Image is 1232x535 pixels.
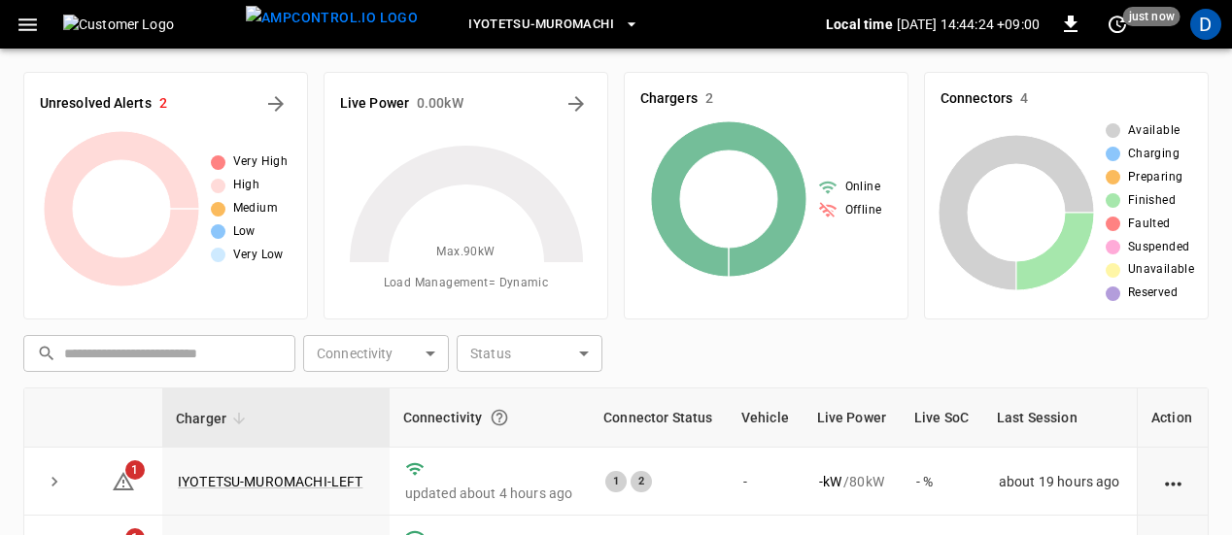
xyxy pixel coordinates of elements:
td: - [728,448,804,516]
span: Preparing [1128,168,1183,187]
button: Iyotetsu-Muromachi [461,6,647,44]
button: All Alerts [260,88,291,119]
span: Unavailable [1128,260,1194,280]
h6: 4 [1020,88,1028,110]
h6: 2 [159,93,167,115]
img: Customer Logo [63,15,238,34]
div: Connectivity [403,400,577,435]
a: IYOTETSU-MUROMACHI-LEFT [178,474,362,489]
td: - % [901,448,983,516]
h6: Chargers [640,88,698,110]
p: updated about 4 hours ago [405,484,575,503]
div: 1 [605,471,627,492]
div: / 80 kW [819,472,885,491]
span: Very Low [233,246,284,265]
span: Offline [845,201,882,220]
button: set refresh interval [1102,9,1133,40]
span: 1 [125,460,145,480]
span: Online [845,178,880,197]
span: Load Management = Dynamic [384,274,549,293]
span: just now [1123,7,1181,26]
td: about 19 hours ago [983,448,1137,516]
h6: Connectors [941,88,1012,110]
th: Vehicle [728,388,804,448]
span: Iyotetsu-Muromachi [468,14,614,36]
th: Last Session [983,388,1137,448]
button: Energy Overview [561,88,592,119]
span: High [233,176,260,195]
button: expand row [40,467,69,496]
th: Action [1137,388,1208,448]
img: ampcontrol.io logo [246,6,418,30]
button: Connection between the charger and our software. [482,400,517,435]
span: Max. 90 kW [436,243,495,262]
th: Live Power [804,388,901,448]
h6: Live Power [340,93,409,115]
span: Faulted [1128,215,1171,234]
span: Available [1128,121,1181,141]
h6: 0.00 kW [417,93,463,115]
span: Reserved [1128,284,1178,303]
div: profile-icon [1190,9,1221,40]
p: Local time [826,15,893,34]
div: action cell options [1161,472,1185,491]
th: Connector Status [590,388,728,448]
h6: 2 [705,88,713,110]
span: Finished [1128,191,1176,211]
h6: Unresolved Alerts [40,93,152,115]
th: Live SoC [901,388,983,448]
span: Low [233,222,256,242]
div: 2 [631,471,652,492]
p: - kW [819,472,841,491]
p: [DATE] 14:44:24 +09:00 [897,15,1040,34]
span: Charging [1128,145,1180,164]
span: Medium [233,199,278,218]
span: Suspended [1128,238,1190,257]
span: Very High [233,152,289,172]
a: 1 [112,472,135,487]
span: Charger [176,407,252,430]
